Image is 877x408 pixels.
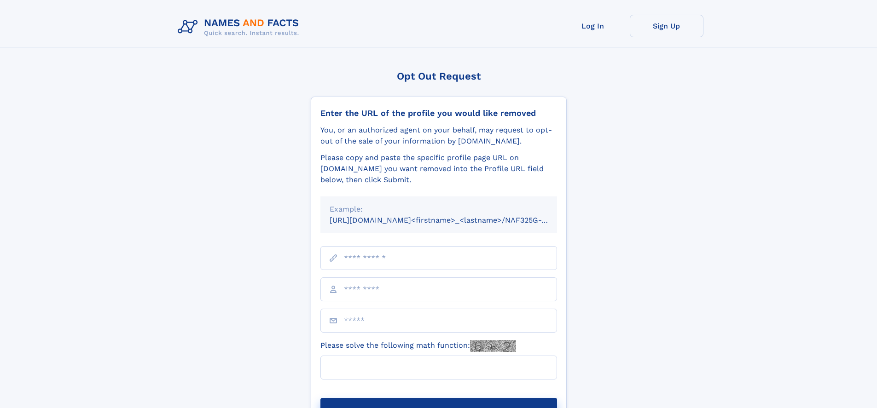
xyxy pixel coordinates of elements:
[320,108,557,118] div: Enter the URL of the profile you would like removed
[556,15,630,37] a: Log In
[311,70,567,82] div: Opt Out Request
[330,216,575,224] small: [URL][DOMAIN_NAME]<firstname>_<lastname>/NAF325G-xxxxxxxx
[320,340,516,352] label: Please solve the following math function:
[320,152,557,185] div: Please copy and paste the specific profile page URL on [DOMAIN_NAME] you want removed into the Pr...
[330,204,548,215] div: Example:
[320,125,557,147] div: You, or an authorized agent on your behalf, may request to opt-out of the sale of your informatio...
[174,15,307,40] img: Logo Names and Facts
[630,15,703,37] a: Sign Up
